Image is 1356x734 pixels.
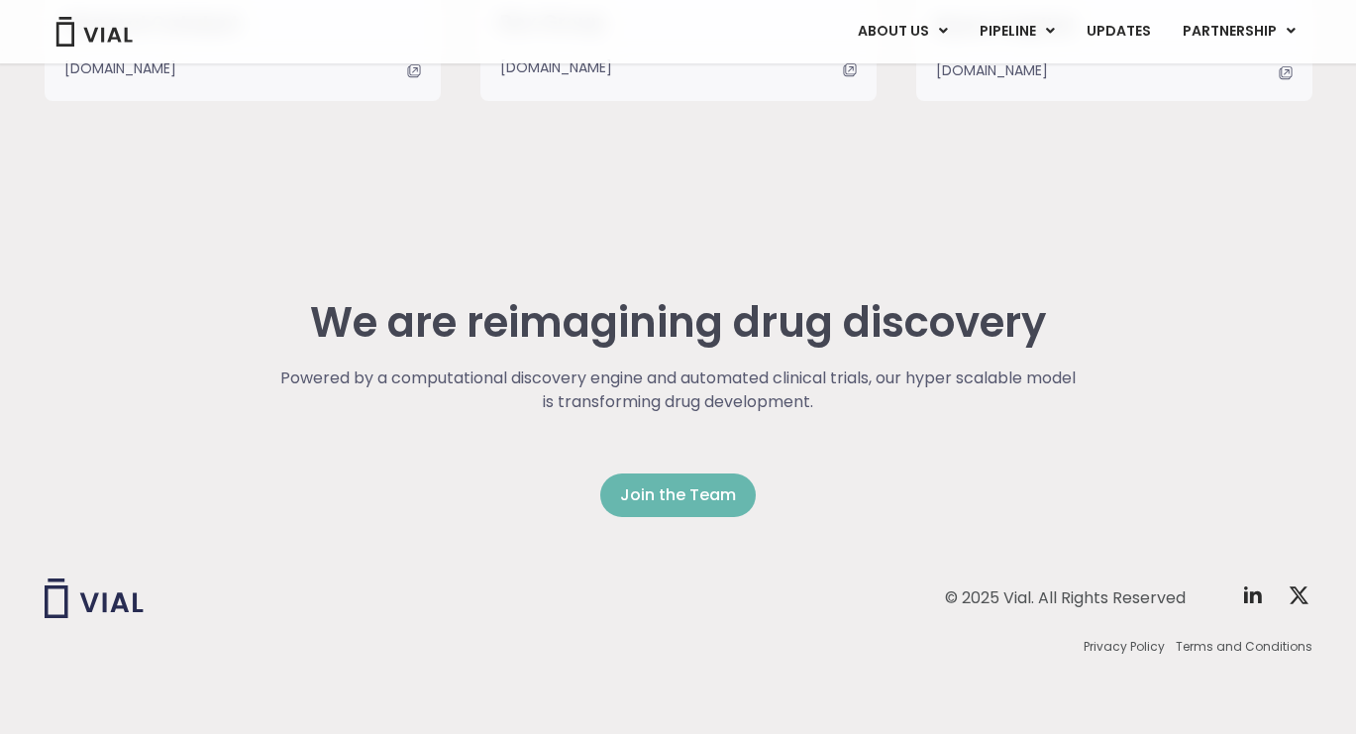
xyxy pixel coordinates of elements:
[964,15,1070,49] a: PIPELINEMenu Toggle
[500,56,612,78] span: [DOMAIN_NAME]
[54,17,134,47] img: Vial Logo
[64,57,421,79] a: [DOMAIN_NAME]
[500,56,857,78] a: [DOMAIN_NAME]
[842,15,963,49] a: ABOUT USMenu Toggle
[600,473,756,517] a: Join the Team
[277,367,1079,414] p: Powered by a computational discovery engine and automated clinical trials, our hyper scalable mod...
[620,483,736,507] span: Join the Team
[936,59,1293,81] a: [DOMAIN_NAME]
[1167,15,1311,49] a: PARTNERSHIPMenu Toggle
[1084,638,1165,656] a: Privacy Policy
[64,57,176,79] span: [DOMAIN_NAME]
[45,578,144,618] img: Vial logo wih "Vial" spelled out
[1176,638,1312,656] a: Terms and Conditions
[945,587,1186,609] div: © 2025 Vial. All Rights Reserved
[936,59,1048,81] span: [DOMAIN_NAME]
[1071,15,1166,49] a: UPDATES
[277,299,1079,347] h2: We are reimagining drug discovery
